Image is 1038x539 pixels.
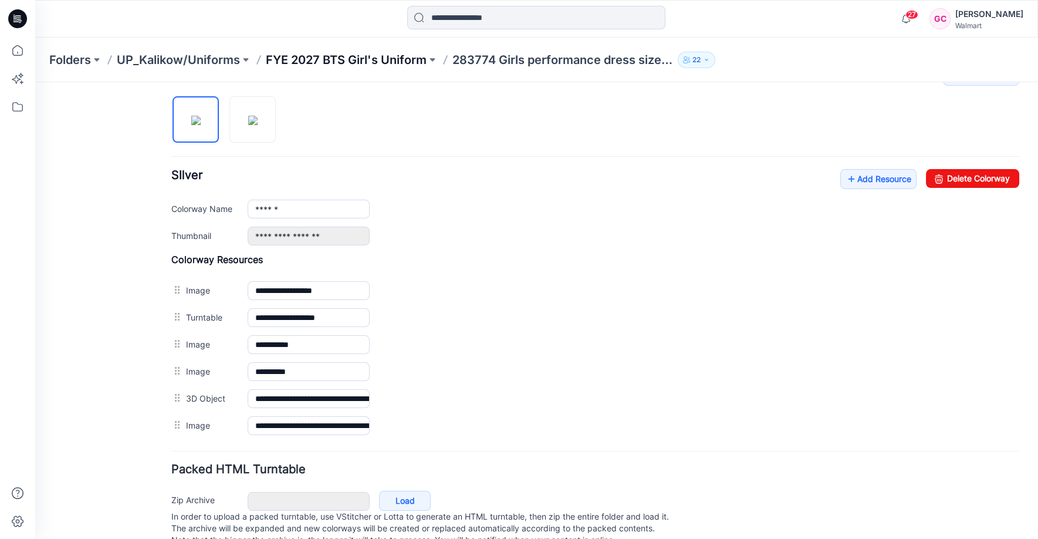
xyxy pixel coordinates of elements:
[136,86,167,100] span: SIlver
[344,409,395,429] a: Load
[151,282,201,295] label: Image
[955,21,1023,30] div: Walmart
[151,201,201,214] label: Image
[692,53,701,66] p: 22
[891,87,984,106] a: Delete Colorway
[136,120,201,133] label: Colorway Name
[805,87,881,107] a: Add Resource
[136,382,984,393] h4: Packed HTML Turntable
[151,336,201,349] label: Image
[452,52,673,68] p: 283774 Girls performance dress size 8 .com only
[49,52,91,68] a: Folders
[905,10,918,19] span: 27
[136,171,984,183] h4: Colorway Resources
[929,8,951,29] div: GC
[678,52,715,68] button: 22
[35,82,1038,539] iframe: edit-style
[151,309,201,322] label: 3D Object
[117,52,240,68] a: UP_Kalikow/Uniforms
[136,147,201,160] label: Thumbnail
[136,429,984,464] p: In order to upload a packed turntable, use VStitcher or Lotta to generate an HTML turntable, then...
[266,52,427,68] a: FYE 2027 BTS Girl's Uniform
[136,411,201,424] label: Zip Archive
[151,255,201,268] label: Image
[955,7,1023,21] div: [PERSON_NAME]
[151,228,201,241] label: Turntable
